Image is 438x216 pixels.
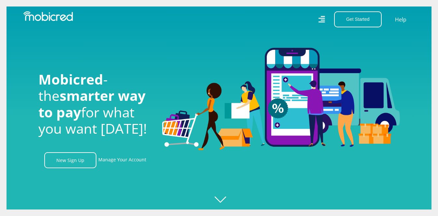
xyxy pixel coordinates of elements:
a: Manage Your Account [98,152,146,168]
img: Welcome to Mobicred [162,48,400,151]
img: Mobicred [23,11,73,21]
span: smarter way to pay [38,86,146,121]
a: New Sign Up [44,152,96,168]
h1: - the for what you want [DATE]! [38,71,152,137]
span: Mobicred [38,70,103,88]
button: Get Started [334,11,382,27]
a: Help [395,15,407,24]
